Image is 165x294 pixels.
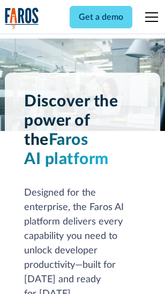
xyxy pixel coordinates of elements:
a: home [5,7,39,29]
span: Faros AI platform [24,132,109,167]
div: menu [139,4,160,30]
img: Logo of the analytics and reporting company Faros. [5,7,39,29]
h1: Discover the power of the [24,92,141,169]
a: Get a demo [70,6,132,28]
